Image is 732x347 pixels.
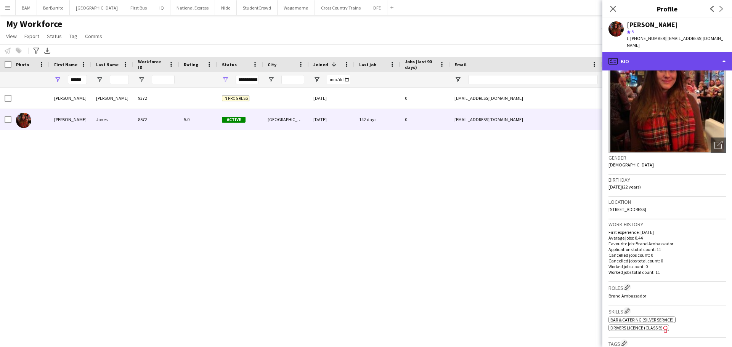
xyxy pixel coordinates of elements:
p: Cancelled jobs count: 0 [608,252,726,258]
span: [STREET_ADDRESS] [608,206,646,212]
button: [GEOGRAPHIC_DATA] [70,0,124,15]
span: Brand Ambassador [608,293,646,299]
button: Wagamama [278,0,315,15]
span: Drivers Licence (Class B) [610,325,663,331]
a: Status [44,31,65,41]
app-action-btn: Export XLSX [43,46,52,55]
app-action-btn: Advanced filters [32,46,41,55]
button: Open Filter Menu [222,76,229,83]
button: StudentCrowd [237,0,278,15]
div: [PERSON_NAME] [50,109,91,130]
h3: Birthday [608,176,726,183]
img: Taylor Jones [16,113,31,128]
div: [DATE] [309,109,355,130]
p: Worked jobs total count: 11 [608,269,726,275]
div: 8572 [133,109,179,130]
button: BAM [16,0,37,15]
button: Open Filter Menu [313,76,320,83]
span: Status [47,33,62,40]
div: [DATE] [309,88,355,109]
span: Active [222,117,246,123]
span: In progress [222,96,249,101]
div: 5.0 [179,109,217,130]
span: Photo [16,62,29,67]
span: City [268,62,276,67]
button: IQ [153,0,170,15]
span: Last job [359,62,376,67]
div: 9372 [133,88,179,109]
a: View [3,31,20,41]
div: [PERSON_NAME] [627,21,678,28]
span: Bar & Catering (Silver service) [610,317,674,323]
span: Rating [184,62,198,67]
button: Nido [215,0,237,15]
span: Tag [69,33,77,40]
p: Average jobs: 0.44 [608,235,726,241]
span: Workforce ID [138,59,165,70]
button: Open Filter Menu [138,76,145,83]
a: Comms [82,31,105,41]
span: [DEMOGRAPHIC_DATA] [608,162,654,168]
button: Open Filter Menu [454,76,461,83]
img: Crew avatar or photo [608,38,726,153]
span: Joined [313,62,328,67]
div: [EMAIL_ADDRESS][DOMAIN_NAME] [450,88,602,109]
div: 0 [400,109,450,130]
div: [PERSON_NAME] [50,88,91,109]
span: t. [PHONE_NUMBER] [627,35,666,41]
input: First Name Filter Input [68,75,87,84]
input: City Filter Input [281,75,304,84]
p: Worked jobs count: 0 [608,264,726,269]
input: Last Name Filter Input [110,75,129,84]
p: Cancelled jobs total count: 0 [608,258,726,264]
button: BarBurrito [37,0,70,15]
span: Last Name [96,62,119,67]
button: First Bus [124,0,153,15]
span: View [6,33,17,40]
input: Workforce ID Filter Input [152,75,175,84]
button: Open Filter Menu [96,76,103,83]
div: [GEOGRAPHIC_DATA] [263,109,309,130]
span: Jobs (last 90 days) [405,59,436,70]
span: | [EMAIL_ADDRESS][DOMAIN_NAME] [627,35,723,48]
span: Status [222,62,237,67]
button: Open Filter Menu [54,76,61,83]
h3: Roles [608,283,726,291]
span: First Name [54,62,77,67]
div: 142 days [355,109,400,130]
div: Jones [91,109,133,130]
p: Applications total count: 11 [608,246,726,252]
div: [PERSON_NAME] [91,88,133,109]
span: Email [454,62,467,67]
button: Open Filter Menu [268,76,274,83]
span: 5 [631,29,634,34]
div: Bio [602,52,732,70]
input: Joined Filter Input [327,75,350,84]
div: Open photos pop-in [711,138,726,153]
button: National Express [170,0,215,15]
span: Export [24,33,39,40]
a: Export [21,31,42,41]
p: First experience: [DATE] [608,229,726,235]
h3: Profile [602,4,732,14]
span: My Workforce [6,18,62,30]
h3: Skills [608,307,726,315]
div: 0 [400,88,450,109]
span: Comms [85,33,102,40]
h3: Location [608,198,726,205]
h3: Work history [608,221,726,228]
a: Tag [66,31,80,41]
button: Cross Country Trains [315,0,367,15]
h3: Gender [608,154,726,161]
input: Email Filter Input [468,75,598,84]
span: [DATE] (22 years) [608,184,641,190]
button: DFE [367,0,387,15]
p: Favourite job: Brand Ambassador [608,241,726,246]
div: [EMAIL_ADDRESS][DOMAIN_NAME] [450,109,602,130]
